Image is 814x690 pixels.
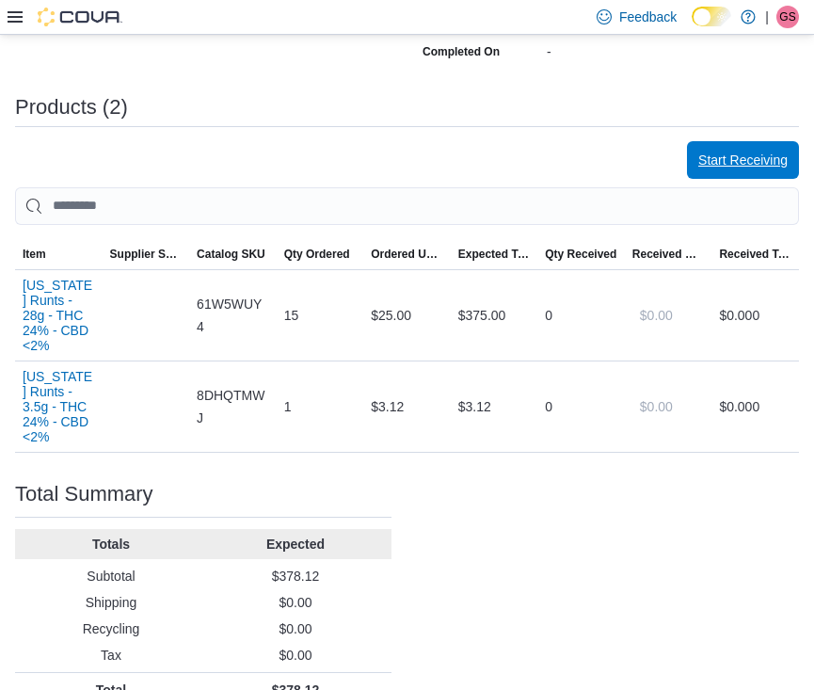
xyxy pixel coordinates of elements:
[687,141,799,179] button: Start Receiving
[23,619,200,638] p: Recycling
[632,247,705,262] span: Received Unit Cost
[451,297,538,334] div: $375.00
[640,397,673,416] span: $0.00
[23,369,95,444] button: [US_STATE] Runts - 3.5g - THC 24% - CBD <2%
[197,293,269,338] span: 61W5WUY4
[197,247,265,262] span: Catalog SKU
[284,247,350,262] span: Qty Ordered
[451,388,538,425] div: $3.12
[451,239,538,269] button: Expected Total
[15,239,103,269] button: Item
[692,26,693,27] span: Dark Mode
[207,567,384,586] p: $378.12
[640,306,673,325] span: $0.00
[110,247,183,262] span: Supplier SKU
[619,8,677,26] span: Feedback
[207,535,384,554] p: Expected
[632,388,680,425] button: $0.00
[23,567,200,586] p: Subtotal
[719,395,791,418] div: $0.00 0
[23,646,200,665] p: Tax
[277,297,364,334] div: 15
[103,239,190,269] button: Supplier SKU
[23,593,200,612] p: Shipping
[625,239,712,269] button: Received Unit Cost
[719,247,791,262] span: Received Total
[632,297,680,334] button: $0.00
[363,239,451,269] button: Ordered Unit Cost
[779,6,795,28] span: GS
[15,96,128,119] h3: Products (2)
[545,247,616,262] span: Qty Received
[363,297,451,334] div: $25.00
[537,388,625,425] div: 0
[692,7,731,26] input: Dark Mode
[776,6,799,28] div: Gerrad Smith
[458,247,531,262] span: Expected Total
[547,37,799,59] div: -
[197,384,269,429] span: 8DHQTMWJ
[277,388,364,425] div: 1
[207,593,384,612] p: $0.00
[38,8,122,26] img: Cova
[207,646,384,665] p: $0.00
[15,483,153,505] h3: Total Summary
[363,388,451,425] div: $3.12
[765,6,769,28] p: |
[23,535,200,554] p: Totals
[277,239,364,269] button: Qty Ordered
[23,247,46,262] span: Item
[719,304,791,327] div: $0.00 0
[711,239,799,269] button: Received Total
[23,278,95,353] button: [US_STATE] Runts - 28g - THC 24% - CBD <2%
[189,239,277,269] button: Catalog SKU
[537,297,625,334] div: 0
[371,247,443,262] span: Ordered Unit Cost
[423,44,500,59] label: Completed On
[537,239,625,269] button: Qty Received
[207,619,384,638] p: $0.00
[698,151,788,169] span: Start Receiving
